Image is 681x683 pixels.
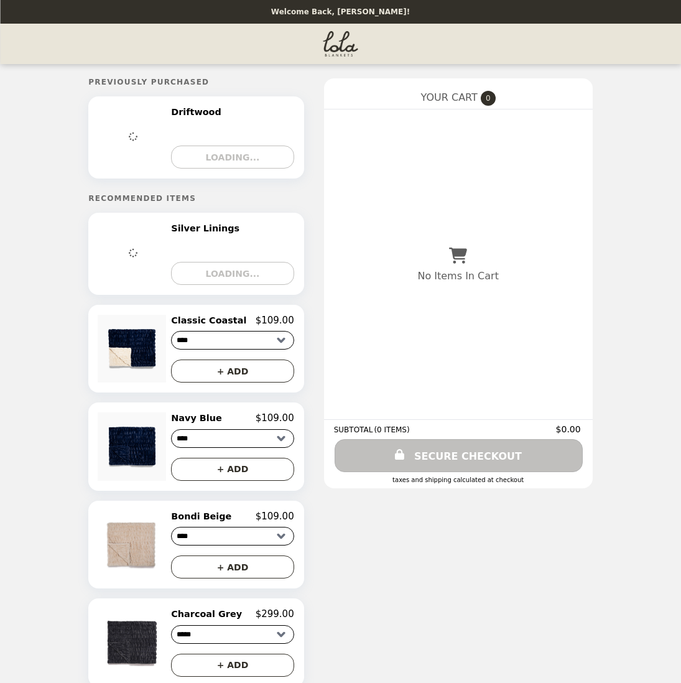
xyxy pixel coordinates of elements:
span: YOUR CART [421,91,478,103]
p: $109.00 [256,315,294,326]
p: Welcome Back, [PERSON_NAME]! [271,7,410,16]
h2: Silver Linings [171,223,244,234]
img: Charcoal Grey [98,608,169,676]
span: ( 0 ITEMS ) [374,425,409,434]
div: Taxes and Shipping calculated at checkout [334,476,583,483]
p: $109.00 [256,412,294,424]
h2: Charcoal Grey [171,608,247,620]
select: Select a product variant [171,625,294,644]
select: Select a product variant [171,527,294,546]
img: Brand Logo [323,31,358,57]
p: No Items In Cart [417,270,498,282]
h2: Bondi Beige [171,511,236,522]
select: Select a product variant [171,429,294,448]
button: + ADD [171,654,294,677]
img: Bondi Beige [98,511,169,578]
h2: Classic Coastal [171,315,251,326]
span: $0.00 [556,424,583,434]
span: 0 [481,91,496,106]
button: + ADD [171,360,294,383]
button: + ADD [171,555,294,578]
img: Navy Blue [98,412,169,480]
button: + ADD [171,458,294,481]
p: $299.00 [256,608,294,620]
select: Select a product variant [171,331,294,350]
h5: Recommended Items [88,194,303,203]
h2: Driftwood [171,106,226,118]
span: SUBTOTAL [334,425,374,434]
h5: Previously Purchased [88,78,303,86]
img: Classic Coastal [98,315,169,383]
h2: Navy Blue [171,412,226,424]
p: $109.00 [256,511,294,522]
